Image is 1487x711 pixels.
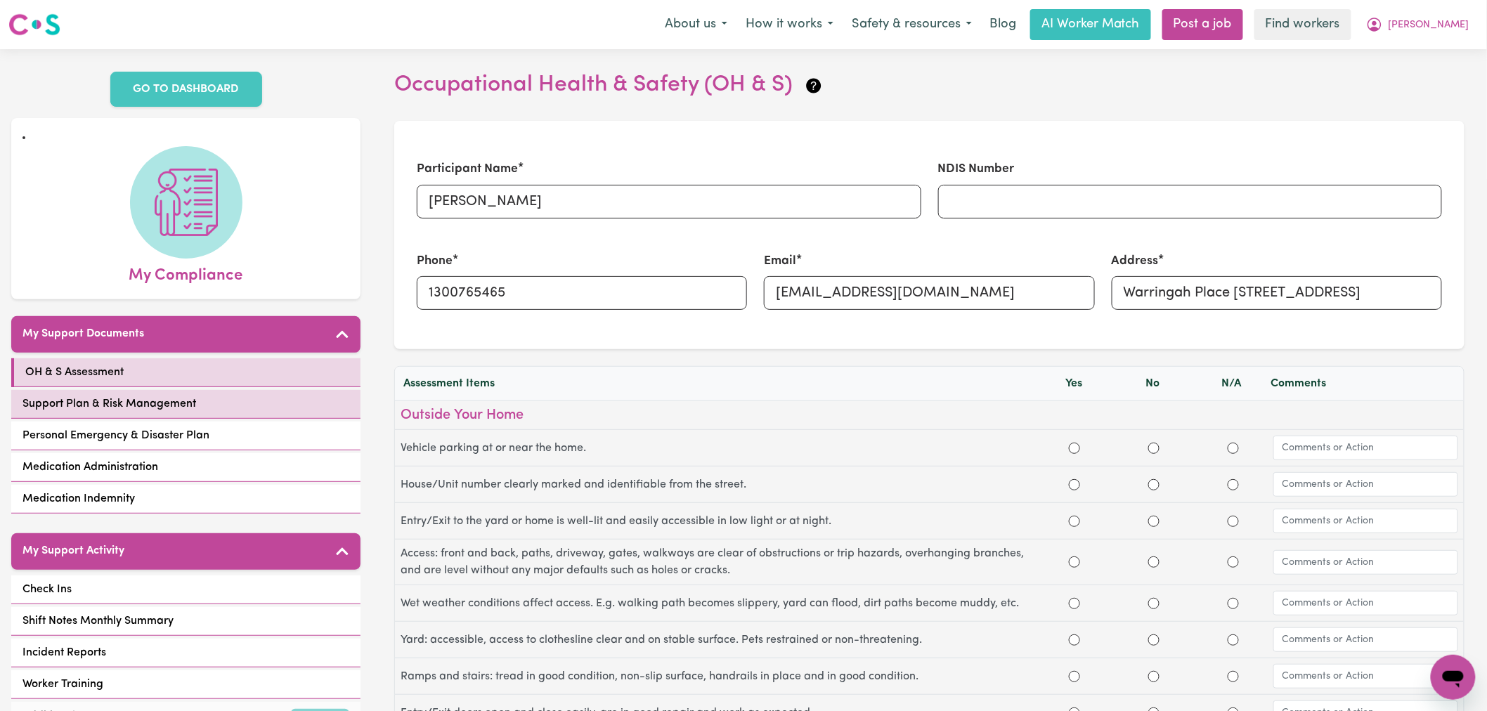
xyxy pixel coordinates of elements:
input: Comments or Action [1273,472,1458,497]
input: Comments or Action [1273,436,1458,460]
input: Comments or Action [1273,550,1458,575]
div: Assessment Items [403,375,1034,392]
a: Medication Administration [11,453,361,482]
label: Yard: accessible, access to clothesline clear and on stable surface. Pets restrained or non-threa... [401,632,1035,648]
input: No [1148,671,1160,682]
a: Worker Training [11,670,361,699]
div: No [1113,375,1192,392]
a: My Compliance [22,146,349,288]
a: Incident Reports [11,639,361,667]
span: My Compliance [129,259,243,288]
label: Address [1112,252,1159,270]
input: No [1148,634,1160,646]
label: Phone [417,252,453,270]
input: Yes [1069,634,1080,646]
input: Yes [1069,479,1080,490]
input: Yes [1069,598,1080,609]
label: Participant Name [417,160,518,178]
input: N/A [1228,634,1239,646]
span: Check Ins [22,581,72,598]
h3: Outside Your Home [401,407,1458,424]
button: How it works [736,10,843,39]
input: Yes [1069,516,1080,527]
button: My Support Documents [11,316,361,353]
label: Vehicle parking at or near the home. [401,440,1035,457]
span: [PERSON_NAME] [1389,18,1469,33]
div: N/A [1193,375,1271,392]
input: No [1148,516,1160,527]
input: N/A [1228,598,1239,609]
label: Ramps and stairs: tread in good condition, non-slip surface, handrails in place and in good condi... [401,668,1035,685]
span: Worker Training [22,676,103,693]
iframe: Button to launch messaging window [1431,655,1476,700]
label: Entry/Exit to the yard or home is well-lit and easily accessible in low light or at night. [401,513,1035,530]
span: Incident Reports [22,644,106,661]
input: N/A [1228,443,1239,454]
input: N/A [1228,516,1239,527]
span: OH & S Assessment [25,364,124,381]
button: Safety & resources [843,10,981,39]
span: Shift Notes Monthly Summary [22,613,174,630]
input: No [1148,598,1160,609]
input: N/A [1228,556,1239,568]
input: Comments or Action [1273,509,1458,533]
input: N/A [1228,479,1239,490]
label: Access: front and back, paths, driveway, gates, walkways are clear of obstructions or trip hazard... [401,545,1035,579]
img: Careseekers logo [8,12,60,37]
button: My Support Activity [11,533,361,570]
div: Comments [1271,375,1455,392]
h5: My Support Activity [22,544,124,558]
a: Blog [981,9,1025,40]
span: Support Plan & Risk Management [22,396,196,412]
label: House/Unit number clearly marked and identifiable from the street. [401,476,1035,493]
label: Email [764,252,796,270]
a: Careseekers logo [8,8,60,41]
input: Yes [1069,443,1080,454]
a: OH & S Assessment [11,358,361,387]
div: Yes [1034,375,1113,392]
span: Medication Administration [22,459,158,476]
a: AI Worker Match [1030,9,1151,40]
input: N/A [1228,671,1239,682]
a: Support Plan & Risk Management [11,390,361,419]
input: Comments or Action [1273,664,1458,689]
a: Shift Notes Monthly Summary [11,607,361,636]
a: Medication Indemnity [11,485,361,514]
span: Personal Emergency & Disaster Plan [22,427,209,444]
label: Wet weather conditions affect access. E.g. walking path becomes slippery, yard can flood, dirt pa... [401,595,1035,612]
a: Find workers [1254,9,1351,40]
input: Yes [1069,671,1080,682]
h2: Occupational Health & Safety (OH & S) [394,72,1465,98]
button: About us [656,10,736,39]
a: Personal Emergency & Disaster Plan [11,422,361,450]
input: No [1148,443,1160,454]
button: My Account [1357,10,1479,39]
a: Post a job [1162,9,1243,40]
input: Comments or Action [1273,627,1458,652]
h5: My Support Documents [22,327,144,341]
label: NDIS Number [938,160,1015,178]
input: No [1148,556,1160,568]
input: Yes [1069,556,1080,568]
input: Comments or Action [1273,591,1458,615]
span: Medication Indemnity [22,490,135,507]
a: GO TO DASHBOARD [110,72,262,107]
a: Check Ins [11,575,361,604]
input: No [1148,479,1160,490]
